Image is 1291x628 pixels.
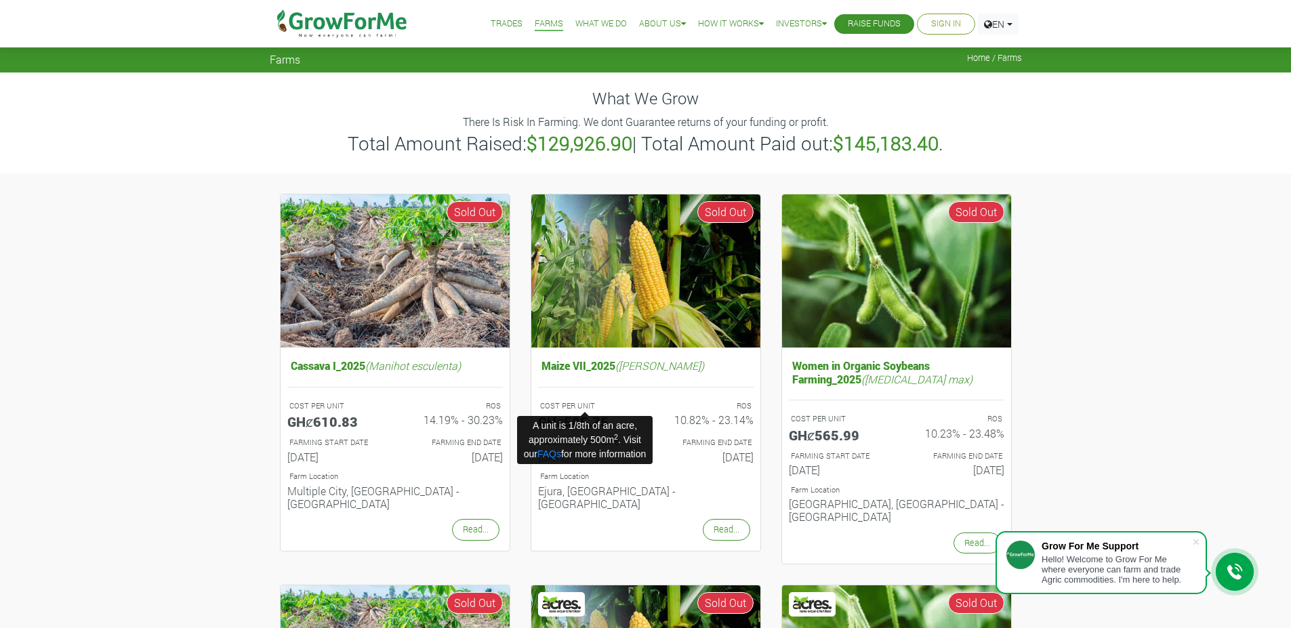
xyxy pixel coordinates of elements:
p: There Is Risk In Farming. We dont Guarantee returns of your funding or profit. [272,114,1020,130]
h3: Total Amount Raised: | Total Amount Paid out: . [272,132,1020,155]
img: growforme image [782,194,1011,348]
p: FARMING END DATE [909,451,1002,462]
p: COST PER UNIT [289,400,383,412]
p: Location of Farm [791,484,1002,496]
span: Sold Out [447,592,503,614]
b: $129,926.90 [527,131,632,156]
p: ROS [658,400,752,412]
h6: 10.23% - 23.48% [907,427,1004,440]
a: Read... [703,519,750,540]
h6: Multiple City, [GEOGRAPHIC_DATA] - [GEOGRAPHIC_DATA] [287,484,503,510]
h5: Cassava I_2025 [287,356,503,375]
a: About Us [639,17,686,31]
a: Raise Funds [848,17,901,31]
img: growforme image [281,194,510,348]
h6: Ejura, [GEOGRAPHIC_DATA] - [GEOGRAPHIC_DATA] [538,484,754,510]
p: ROS [407,400,501,412]
i: ([MEDICAL_DATA] max) [861,372,972,386]
h6: 14.19% - 30.23% [405,413,503,426]
a: EN [978,14,1019,35]
span: Farms [270,53,300,66]
a: Read... [954,532,1001,553]
p: COST PER UNIT [540,400,634,412]
sup: 2 [614,433,618,441]
i: ([PERSON_NAME]) [615,358,704,373]
a: Read... [452,519,499,540]
h6: [DATE] [789,463,886,476]
span: Sold Out [697,201,754,223]
p: FARMING END DATE [407,437,501,448]
a: Investors [776,17,827,31]
a: Farms [535,17,563,31]
b: $145,183.40 [833,131,939,156]
p: Location of Farm [540,471,752,482]
p: ROS [909,413,1002,425]
img: growforme image [531,194,760,348]
a: What We Do [575,17,627,31]
h4: What We Grow [270,89,1022,108]
a: How it Works [698,17,764,31]
h6: [DATE] [907,463,1004,476]
p: FARMING START DATE [791,451,884,462]
p: Location of Farm [289,471,501,482]
a: Trades [491,17,522,31]
a: FAQs [537,448,561,459]
span: Sold Out [948,201,1004,223]
h5: GHȼ565.99 [789,427,886,443]
h6: [GEOGRAPHIC_DATA], [GEOGRAPHIC_DATA] - [GEOGRAPHIC_DATA] [789,497,1004,523]
h6: [DATE] [287,451,385,463]
h5: Maize VII_2025 [538,356,754,375]
p: FARMING END DATE [658,437,752,448]
span: Sold Out [447,201,503,223]
div: Grow For Me Support [1042,541,1192,551]
div: A unit is 1/8th of an acre, approximately 500m . Visit our for more information [517,416,653,464]
a: Sign In [931,17,961,31]
h5: GHȼ610.83 [287,413,385,430]
h6: [DATE] [405,451,503,463]
p: COST PER UNIT [791,413,884,425]
img: Acres Nano [540,594,583,614]
div: Hello! Welcome to Grow For Me where everyone can farm and trade Agric commodities. I'm here to help. [1042,554,1192,585]
h6: [DATE] [656,451,754,463]
span: Sold Out [697,592,754,614]
span: Sold Out [948,592,1004,614]
i: (Manihot esculenta) [365,358,461,373]
h5: Women in Organic Soybeans Farming_2025 [789,356,1004,388]
h6: 10.82% - 23.14% [656,413,754,426]
span: Home / Farms [967,53,1022,63]
img: Acres Nano [791,594,834,614]
p: FARMING START DATE [289,437,383,448]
